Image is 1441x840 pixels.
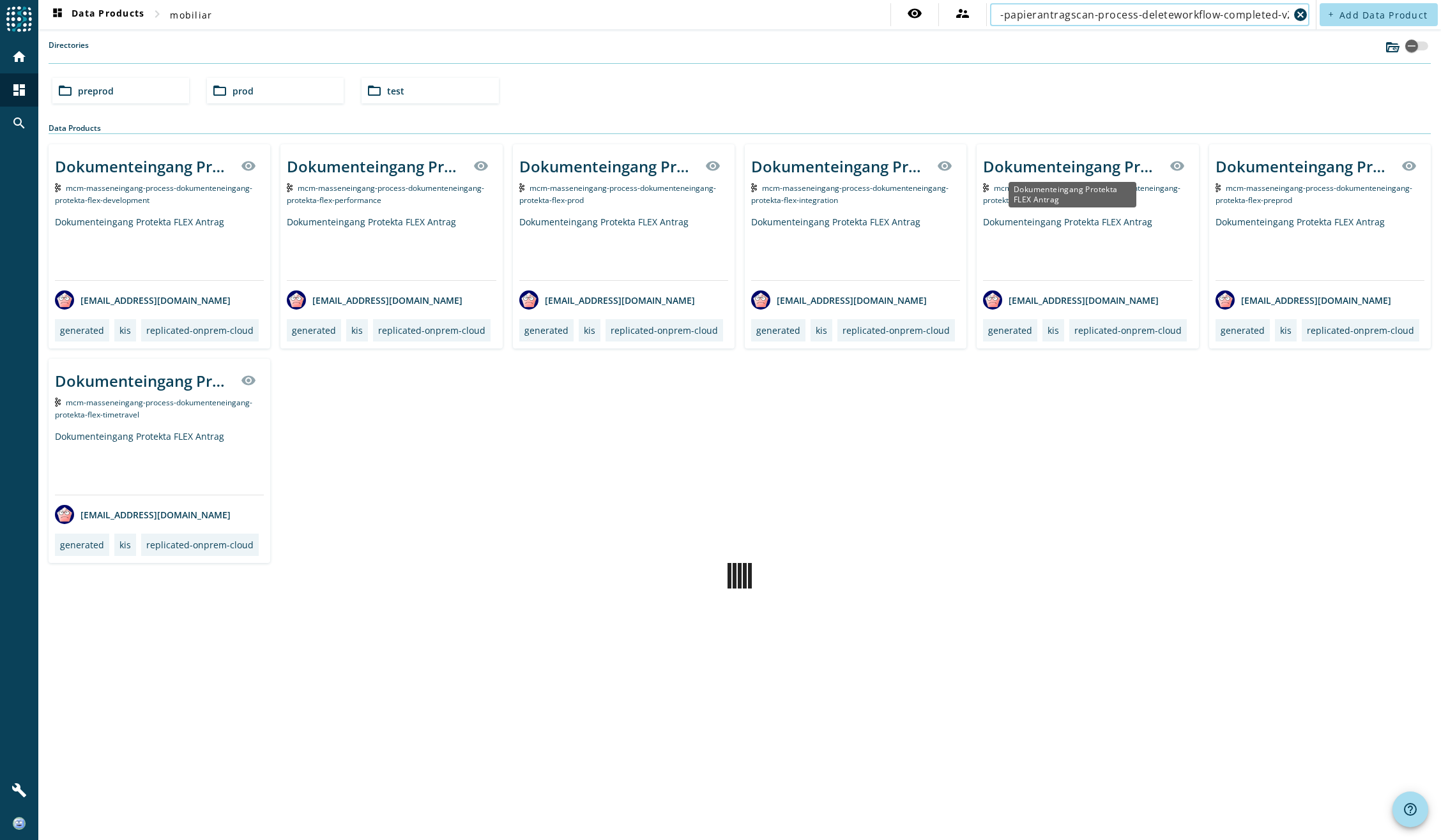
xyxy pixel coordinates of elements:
span: Kafka Topic: mcm-masseneingang-process-dokumenteneingang-protekta-flex-preprod [1216,183,1413,206]
img: Kafka Topic: mcm-masseneingang-process-dokumenteneingang-protekta-flex-preprod [1216,183,1221,192]
img: spoud-logo.svg [6,6,32,32]
span: Add Data Product [1339,9,1428,21]
mat-icon: visibility [241,373,256,388]
div: Dokumenteingang Protekta FLEX Antrag [287,156,465,177]
div: kis [584,324,595,336]
button: Clear [1292,6,1309,24]
div: kis [119,324,131,336]
img: avatar [1216,290,1235,310]
div: generated [524,324,568,336]
div: Dokumenteingang Protekta FLEX Antrag [1216,156,1394,177]
div: Dokumenteingang Protekta FLEX Antrag [55,156,233,177]
span: Kafka Topic: mcm-masseneingang-process-dokumenteneingang-protekta-flex-test [983,183,1180,206]
img: Kafka Topic: mcm-masseneingang-process-dokumenteneingang-protekta-flex-test [983,183,989,192]
span: Kafka Topic: mcm-masseneingang-process-dokumenteneingang-protekta-flex-development [55,183,252,206]
span: test [387,85,404,97]
mat-icon: supervisor_account [955,6,970,21]
mat-icon: home [11,49,27,64]
span: Data Products [50,7,144,22]
div: generated [60,539,104,551]
img: avatar [519,290,538,310]
div: kis [351,324,363,336]
div: [EMAIL_ADDRESS][DOMAIN_NAME] [287,290,462,310]
input: Search (% or * for wildcards) [1000,7,1289,22]
label: Directories [49,40,89,63]
img: Kafka Topic: mcm-masseneingang-process-dokumenteneingang-protekta-flex-performance [287,183,293,192]
div: Dokumenteingang Protekta FLEX Antrag [1216,216,1424,280]
div: [EMAIL_ADDRESS][DOMAIN_NAME] [751,290,927,310]
div: Dokumenteingang Protekta FLEX Antrag [519,156,698,177]
div: Dokumenteingang Protekta FLEX Antrag [1009,182,1136,207]
div: generated [1221,324,1265,336]
div: Dokumenteingang Protekta FLEX Antrag [55,370,233,391]
div: kis [816,324,827,336]
div: Dokumenteingang Protekta FLEX Antrag [287,216,496,280]
div: [EMAIL_ADDRESS][DOMAIN_NAME] [1216,290,1391,310]
img: Kafka Topic: mcm-masseneingang-process-dokumenteneingang-protekta-flex-timetravel [55,398,61,407]
div: generated [292,324,336,336]
div: replicated-onprem-cloud [378,324,485,336]
img: avatar [55,290,74,310]
mat-icon: dashboard [50,7,65,22]
span: Kafka Topic: mcm-masseneingang-process-dokumenteneingang-protekta-flex-timetravel [55,397,252,420]
mat-icon: visibility [1401,158,1417,174]
div: Dokumenteingang Protekta FLEX Antrag [55,216,264,280]
mat-icon: chevron_right [149,6,165,22]
img: avatar [55,505,74,524]
img: Kafka Topic: mcm-masseneingang-process-dokumenteneingang-protekta-flex-prod [519,183,525,192]
div: kis [119,539,131,551]
mat-icon: visibility [705,158,720,174]
div: replicated-onprem-cloud [611,324,718,336]
div: generated [756,324,800,336]
mat-icon: add [1327,11,1334,18]
div: replicated-onprem-cloud [842,324,950,336]
mat-icon: visibility [473,158,489,174]
div: kis [1280,324,1292,336]
div: replicated-onprem-cloud [1074,324,1182,336]
div: generated [60,324,104,336]
img: Kafka Topic: mcm-masseneingang-process-dokumenteneingang-protekta-flex-integration [751,183,757,192]
mat-icon: visibility [907,6,922,21]
img: avatar [751,290,770,310]
div: replicated-onprem-cloud [146,324,254,336]
img: avatar [287,290,306,310]
mat-icon: visibility [937,158,952,174]
div: [EMAIL_ADDRESS][DOMAIN_NAME] [519,290,695,310]
mat-icon: folder_open [57,83,73,98]
div: Dokumenteingang Protekta FLEX Antrag [519,216,728,280]
mat-icon: visibility [241,158,256,174]
img: Kafka Topic: mcm-masseneingang-process-dokumenteneingang-protekta-flex-development [55,183,61,192]
span: Kafka Topic: mcm-masseneingang-process-dokumenteneingang-protekta-flex-performance [287,183,484,206]
mat-icon: visibility [1170,158,1185,174]
mat-icon: build [11,783,27,798]
div: Data Products [49,123,1431,134]
div: kis [1048,324,1059,336]
span: prod [233,85,254,97]
button: mobiliar [165,3,217,26]
span: Kafka Topic: mcm-masseneingang-process-dokumenteneingang-protekta-flex-prod [519,183,717,206]
mat-icon: folder_open [212,83,227,98]
div: replicated-onprem-cloud [1307,324,1414,336]
mat-icon: help_outline [1403,802,1418,817]
div: replicated-onprem-cloud [146,539,254,551]
div: [EMAIL_ADDRESS][DOMAIN_NAME] [55,505,231,524]
div: Dokumenteingang Protekta FLEX Antrag [983,156,1161,177]
mat-icon: dashboard [11,82,27,98]
button: Data Products [45,3,149,26]
div: Dokumenteingang Protekta FLEX Antrag [751,216,960,280]
mat-icon: search [11,116,27,131]
div: Dokumenteingang Protekta FLEX Antrag [751,156,929,177]
span: Kafka Topic: mcm-masseneingang-process-dokumenteneingang-protekta-flex-integration [751,183,949,206]
div: [EMAIL_ADDRESS][DOMAIN_NAME] [55,290,231,310]
div: Dokumenteingang Protekta FLEX Antrag [983,216,1192,280]
img: avatar [983,290,1002,310]
div: generated [988,324,1032,336]
span: preprod [78,85,114,97]
img: 321727e140b5189f451a128e5f2a6bb4 [13,817,26,830]
div: [EMAIL_ADDRESS][DOMAIN_NAME] [983,290,1159,310]
mat-icon: folder_open [367,83,382,98]
mat-icon: cancel [1293,7,1308,22]
button: Add Data Product [1320,3,1438,26]
div: Dokumenteingang Protekta FLEX Antrag [55,430,264,495]
span: mobiliar [170,9,212,21]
